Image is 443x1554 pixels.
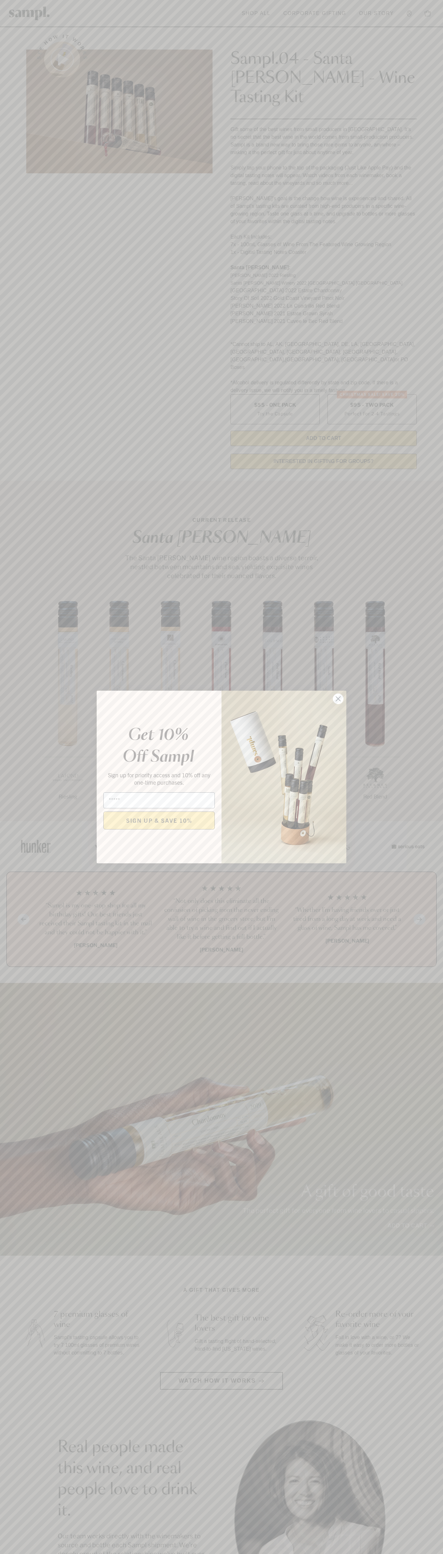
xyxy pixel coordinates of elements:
img: 96933287-25a1-481a-a6d8-4dd623390dc6.png [221,691,346,863]
input: Email [103,792,215,808]
span: Sign up for priority access and 10% off any one-time purchases. [108,771,210,786]
button: SIGN UP & SAVE 10% [103,812,215,829]
em: Get 10% Off Sampl [123,728,194,765]
button: Close dialog [333,693,344,704]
